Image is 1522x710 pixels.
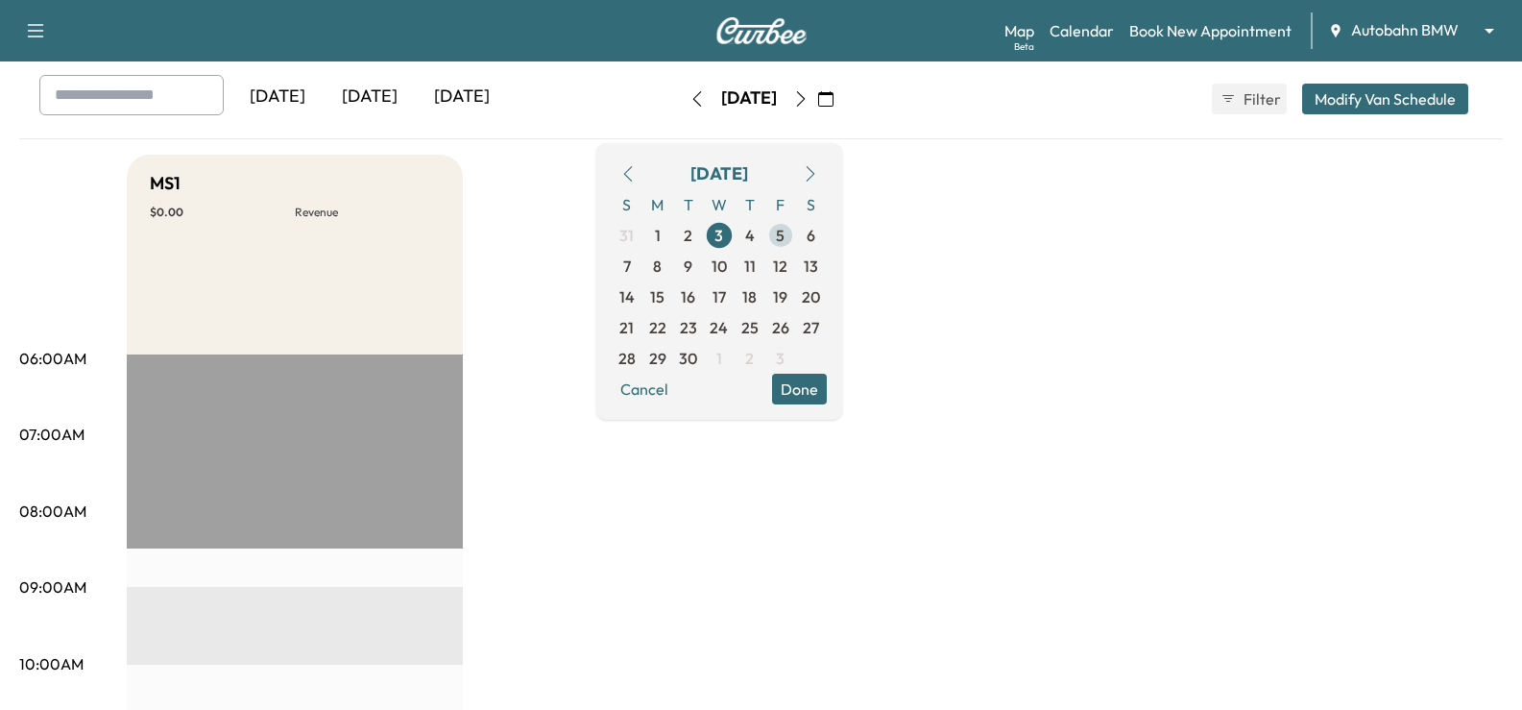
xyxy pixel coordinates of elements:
[619,224,634,247] span: 31
[19,575,86,599] p: 09:00AM
[1244,87,1278,110] span: Filter
[150,170,181,197] h5: MS1
[712,255,727,278] span: 10
[684,224,692,247] span: 2
[150,205,295,220] p: $ 0.00
[649,316,666,339] span: 22
[19,500,86,523] p: 08:00AM
[765,189,796,220] span: F
[1212,84,1287,114] button: Filter
[721,86,777,110] div: [DATE]
[704,189,735,220] span: W
[713,285,726,308] span: 17
[619,316,634,339] span: 21
[744,255,756,278] span: 11
[773,255,787,278] span: 12
[324,75,416,119] div: [DATE]
[680,316,697,339] span: 23
[807,224,815,247] span: 6
[19,652,84,675] p: 10:00AM
[742,285,757,308] span: 18
[1004,19,1034,42] a: MapBeta
[735,189,765,220] span: T
[802,285,820,308] span: 20
[655,224,661,247] span: 1
[776,224,785,247] span: 5
[690,160,748,187] div: [DATE]
[773,285,787,308] span: 19
[745,347,754,370] span: 2
[642,189,673,220] span: M
[745,224,755,247] span: 4
[803,316,819,339] span: 27
[772,316,789,339] span: 26
[710,316,728,339] span: 24
[1129,19,1292,42] a: Book New Appointment
[1351,19,1459,41] span: Autobahn BMW
[612,189,642,220] span: S
[715,17,808,44] img: Curbee Logo
[231,75,324,119] div: [DATE]
[650,285,664,308] span: 15
[618,347,636,370] span: 28
[19,347,86,370] p: 06:00AM
[714,224,723,247] span: 3
[619,285,635,308] span: 14
[295,205,440,220] p: Revenue
[804,255,818,278] span: 13
[19,423,85,446] p: 07:00AM
[1302,84,1468,114] button: Modify Van Schedule
[1050,19,1114,42] a: Calendar
[679,347,697,370] span: 30
[776,347,785,370] span: 3
[649,347,666,370] span: 29
[673,189,704,220] span: T
[416,75,508,119] div: [DATE]
[681,285,695,308] span: 16
[684,255,692,278] span: 9
[612,374,677,404] button: Cancel
[1014,39,1034,54] div: Beta
[623,255,631,278] span: 7
[653,255,662,278] span: 8
[796,189,827,220] span: S
[741,316,759,339] span: 25
[716,347,722,370] span: 1
[772,374,827,404] button: Done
